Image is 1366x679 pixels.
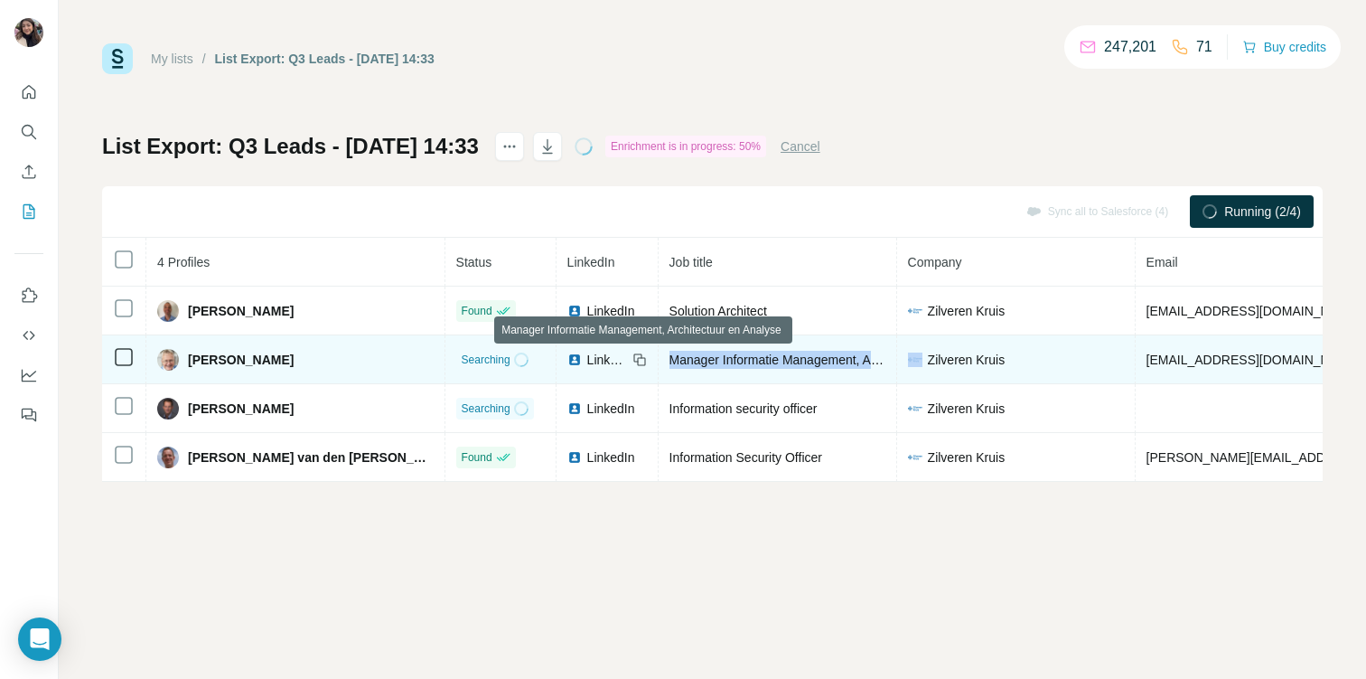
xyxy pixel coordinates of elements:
[157,255,210,269] span: 4 Profiles
[605,136,766,157] div: Enrichment is in progress: 50%
[215,50,435,68] div: List Export: Q3 Leads - [DATE] 14:33
[151,52,193,66] a: My lists
[587,302,635,320] span: LinkedIn
[1224,203,1301,221] span: Running (2/4)
[157,398,179,420] img: Avatar
[669,304,767,318] span: Solution Architect
[495,132,524,161] button: actions
[669,353,996,367] span: Manager Informatie Management, Architectuur en Analyse
[908,304,922,318] img: company-logo
[567,304,582,318] img: LinkedIn logo
[157,349,179,371] img: Avatar
[14,399,43,431] button: Feedback
[908,353,922,367] img: company-logo
[18,618,61,661] div: Open Intercom Messenger
[188,400,294,418] span: [PERSON_NAME]
[14,156,43,188] button: Enrich CSV
[1146,353,1361,367] span: [EMAIL_ADDRESS][DOMAIN_NAME]
[14,116,43,148] button: Search
[188,448,434,467] span: [PERSON_NAME] van den [PERSON_NAME]
[14,279,43,312] button: Use Surfe on LinkedIn
[567,401,582,416] img: LinkedIn logo
[102,43,133,74] img: Surfe Logo
[669,255,713,269] span: Job title
[188,302,294,320] span: [PERSON_NAME]
[781,137,820,156] button: Cancel
[14,18,43,47] img: Avatar
[908,401,922,416] img: company-logo
[928,448,1006,467] span: Zilveren Kruis
[157,300,179,322] img: Avatar
[14,359,43,391] button: Dashboard
[928,351,1006,369] span: Zilveren Kruis
[567,255,615,269] span: LinkedIn
[1146,304,1361,318] span: [EMAIL_ADDRESS][DOMAIN_NAME]
[102,132,479,161] h1: List Export: Q3 Leads - [DATE] 14:33
[14,319,43,352] button: Use Surfe API
[928,400,1006,418] span: Zilveren Kruis
[587,400,635,418] span: LinkedIn
[1146,255,1178,269] span: Email
[1104,36,1156,58] p: 247,201
[908,450,922,465] img: company-logo
[1196,36,1212,58] p: 71
[908,255,962,269] span: Company
[202,50,206,68] li: /
[14,76,43,108] button: Quick start
[587,448,635,467] span: LinkedIn
[462,352,510,368] span: Searching
[567,450,582,465] img: LinkedIn logo
[14,195,43,228] button: My lists
[669,450,822,465] span: Information Security Officer
[1242,34,1326,60] button: Buy credits
[157,447,179,468] img: Avatar
[669,401,818,416] span: Information security officer
[567,353,582,367] img: LinkedIn logo
[587,351,627,369] span: LinkedIn
[456,255,492,269] span: Status
[462,449,492,466] span: Found
[188,351,294,369] span: [PERSON_NAME]
[928,302,1006,320] span: Zilveren Kruis
[462,303,492,319] span: Found
[462,401,510,417] span: Searching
